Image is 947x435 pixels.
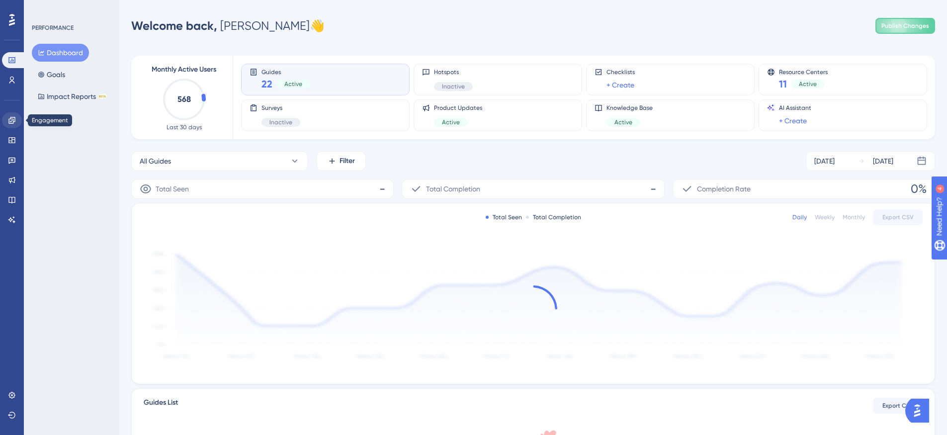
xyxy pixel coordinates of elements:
[881,22,929,30] span: Publish Changes
[779,68,828,75] span: Resource Centers
[911,181,927,197] span: 0%
[873,398,923,414] button: Export CSV
[442,83,465,90] span: Inactive
[156,183,189,195] span: Total Seen
[261,68,310,75] span: Guides
[167,123,202,131] span: Last 30 days
[799,80,817,88] span: Active
[873,155,893,167] div: [DATE]
[875,18,935,34] button: Publish Changes
[426,183,480,195] span: Total Completion
[606,68,635,76] span: Checklists
[152,64,216,76] span: Monthly Active Users
[606,104,653,112] span: Knowledge Base
[131,18,325,34] div: [PERSON_NAME] 👋
[614,118,632,126] span: Active
[316,151,366,171] button: Filter
[69,5,72,13] div: 4
[131,18,217,33] span: Welcome back,
[442,118,460,126] span: Active
[873,209,923,225] button: Export CSV
[32,44,89,62] button: Dashboard
[650,181,656,197] span: -
[177,94,191,104] text: 568
[284,80,302,88] span: Active
[814,155,835,167] div: [DATE]
[779,77,787,91] span: 11
[792,213,807,221] div: Daily
[32,24,74,32] div: PERFORMANCE
[261,104,300,112] span: Surveys
[779,104,811,112] span: AI Assistant
[843,213,865,221] div: Monthly
[882,213,914,221] span: Export CSV
[434,104,482,112] span: Product Updates
[140,155,171,167] span: All Guides
[905,396,935,426] iframe: UserGuiding AI Assistant Launcher
[144,397,178,415] span: Guides List
[486,213,522,221] div: Total Seen
[815,213,835,221] div: Weekly
[526,213,581,221] div: Total Completion
[882,402,914,410] span: Export CSV
[606,79,634,91] a: + Create
[131,151,308,171] button: All Guides
[379,181,385,197] span: -
[340,155,355,167] span: Filter
[23,2,62,14] span: Need Help?
[98,94,107,99] div: BETA
[779,115,807,127] a: + Create
[697,183,751,195] span: Completion Rate
[434,68,473,76] span: Hotspots
[261,77,272,91] span: 22
[32,87,113,105] button: Impact ReportsBETA
[32,66,71,84] button: Goals
[269,118,292,126] span: Inactive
